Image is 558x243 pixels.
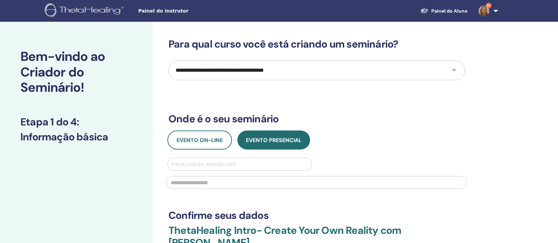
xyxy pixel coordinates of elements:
h3: Etapa 1 do 4 : [20,116,132,128]
h2: Bem-vindo ao Criador do Seminário! [20,49,132,96]
h3: Para qual curso você está criando um seminário? [168,38,465,50]
h3: Onde é o seu seminário [168,113,465,125]
a: Painel do Aluno [415,5,473,17]
img: default.jpg [479,5,489,16]
h3: Confirme seus dados [168,209,465,222]
h3: Informação básica [20,131,132,143]
span: Evento on-line [177,137,223,144]
img: logo.png [45,3,126,19]
span: 9+ [486,3,491,8]
img: graduation-cap-white.svg [420,8,429,14]
button: Evento on-line [167,131,232,150]
span: Painel do instrutor [138,7,240,15]
span: Evento presencial [246,137,302,144]
button: Evento presencial [237,131,310,150]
